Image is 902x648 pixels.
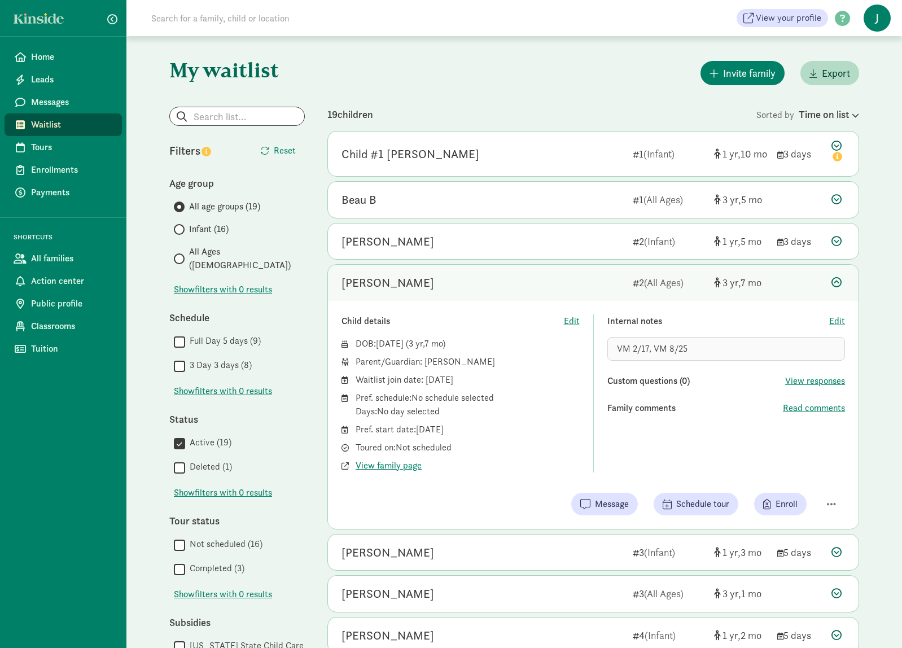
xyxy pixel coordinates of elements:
div: David Mann [341,627,434,645]
div: Child #1 Stewart [341,145,479,163]
button: Showfilters with 0 results [174,588,272,601]
button: Showfilters with 0 results [174,283,272,296]
span: 1 [723,147,741,160]
button: Showfilters with 0 results [174,384,272,398]
span: 3 [741,546,761,559]
div: Time on list [799,107,859,122]
div: Chat Widget [846,594,902,648]
label: Deleted (1) [185,460,232,474]
div: 3 [633,545,705,560]
span: (Infant) [643,147,675,160]
span: Messages [31,95,113,109]
button: Message [571,493,638,515]
span: (Infant) [645,629,676,642]
button: View family page [356,459,422,472]
span: Payments [31,186,113,199]
div: Child details [341,314,564,328]
a: All families [5,247,122,270]
div: Toured on: Not scheduled [356,441,580,454]
span: 3 [409,338,424,349]
span: All Ages ([DEMOGRAPHIC_DATA]) [189,245,305,272]
span: 1 [741,587,761,600]
a: Leads [5,68,122,91]
span: Waitlist [31,118,113,132]
button: View responses [785,374,845,388]
div: [object Object] [714,192,768,207]
span: Tours [31,141,113,154]
h1: My waitlist [169,59,305,81]
div: 19 children [327,107,756,122]
span: View your profile [756,11,821,25]
div: 1 [633,192,705,207]
div: [object Object] [714,146,768,161]
div: Subsidies [169,615,305,630]
div: Nesta Deyette [341,233,434,251]
a: Home [5,46,122,68]
a: Tours [5,136,122,159]
div: 2 [633,275,705,290]
span: Show filters with 0 results [174,486,272,500]
span: [DATE] [376,338,404,349]
span: Tuition [31,342,113,356]
div: [object Object] [714,586,768,601]
span: 2 [741,629,761,642]
div: Custom questions (0) [607,374,786,388]
button: Edit [829,314,845,328]
div: Tia Quill [341,585,434,603]
div: Filters [169,142,237,159]
label: Full Day 5 days (9) [185,334,261,348]
span: Show filters with 0 results [174,588,272,601]
div: Parent/Guardian: [PERSON_NAME] [356,355,580,369]
span: Show filters with 0 results [174,384,272,398]
span: (All Ages) [643,193,683,206]
span: (Infant) [644,235,675,248]
span: Show filters with 0 results [174,283,272,296]
span: 5 [741,235,761,248]
span: Message [595,497,629,511]
div: Delilah DiMezza [341,544,434,562]
div: [object Object] [714,545,768,560]
a: Messages [5,91,122,113]
span: Leads [31,73,113,86]
span: Home [31,50,113,64]
div: Internal notes [607,314,830,328]
a: Enrollments [5,159,122,181]
span: Enrollments [31,163,113,177]
span: (Infant) [644,546,675,559]
span: VM 2/17, VM 8/25 [617,343,688,354]
div: Tour status [169,513,305,528]
span: Infant (16) [189,222,229,236]
input: Search for a family, child or location [145,7,461,29]
div: Waitlist join date: [DATE] [356,373,580,387]
span: Action center [31,274,113,288]
span: Classrooms [31,319,113,333]
span: Reset [274,144,296,157]
span: J [864,5,891,32]
span: All age groups (19) [189,200,260,213]
a: Action center [5,270,122,292]
button: Export [800,61,859,85]
a: Classrooms [5,315,122,338]
span: 7 [741,276,761,289]
span: (All Ages) [644,276,684,289]
span: (All Ages) [644,587,684,600]
span: Invite family [723,65,776,81]
div: 3 days [777,146,822,161]
div: 5 days [777,545,822,560]
div: DOB: ( ) [356,337,580,351]
span: All families [31,252,113,265]
div: 3 days [777,234,822,249]
span: 3 [723,587,741,600]
span: Enroll [776,497,798,511]
label: Not scheduled (16) [185,537,262,551]
div: Pref. start date: [DATE] [356,423,580,436]
label: Active (19) [185,436,231,449]
span: Public profile [31,297,113,310]
div: Attalie Kubat [341,274,434,292]
div: Sorted by [756,107,859,122]
div: 4 [633,628,705,643]
a: Public profile [5,292,122,315]
label: 3 Day 3 days (8) [185,358,252,372]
